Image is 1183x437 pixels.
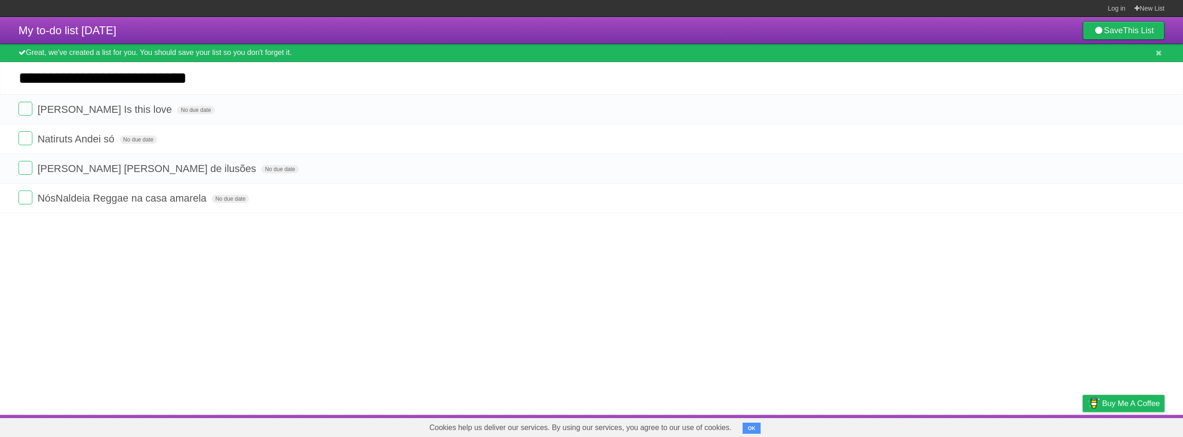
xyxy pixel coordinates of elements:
[1039,417,1060,435] a: Terms
[18,102,32,116] label: Done
[18,24,116,37] span: My to-do list [DATE]
[18,161,32,175] label: Done
[120,135,157,144] span: No due date
[177,106,214,114] span: No due date
[743,423,761,434] button: OK
[212,195,249,203] span: No due date
[37,163,258,174] span: [PERSON_NAME] [PERSON_NAME] de ilusões
[18,131,32,145] label: Done
[1071,417,1095,435] a: Privacy
[1123,26,1154,35] b: This List
[18,191,32,204] label: Done
[960,417,979,435] a: About
[1106,417,1165,435] a: Suggest a feature
[1102,395,1160,412] span: Buy me a coffee
[37,192,209,204] span: NósNaldeia Reggae na casa amarela
[420,419,741,437] span: Cookies help us deliver our services. By using our services, you agree to our use of cookies.
[1083,395,1165,412] a: Buy me a coffee
[37,133,116,145] span: Natiruts Andei só
[1087,395,1100,411] img: Buy me a coffee
[990,417,1028,435] a: Developers
[261,165,299,173] span: No due date
[1083,21,1165,40] a: SaveThis List
[37,104,174,115] span: [PERSON_NAME] Is this love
